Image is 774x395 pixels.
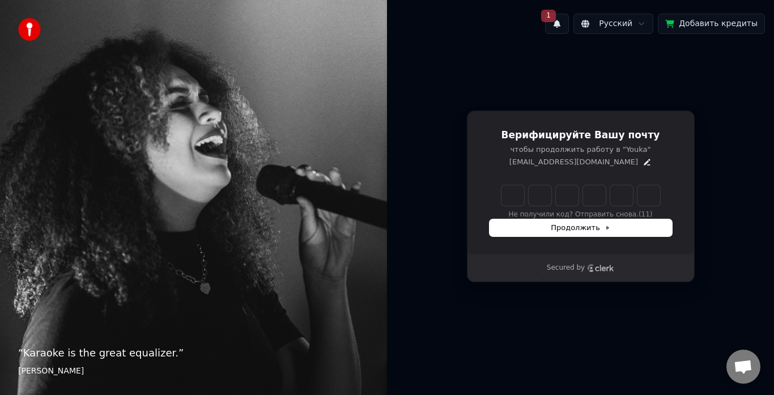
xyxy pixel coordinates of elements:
button: Продолжить [490,219,672,236]
p: Secured by [547,264,585,273]
button: Edit [643,158,652,167]
div: Відкритий чат [726,350,760,384]
span: Продолжить [551,223,610,233]
a: Clerk logo [587,264,614,272]
h1: Верифицируйте Вашу почту [490,129,672,142]
img: youka [18,18,41,41]
p: “ Karaoke is the great equalizer. ” [18,345,369,361]
input: Enter verification code [501,185,660,206]
button: 1 [545,14,569,34]
button: Добавить кредиты [658,14,765,34]
footer: [PERSON_NAME] [18,366,369,377]
p: чтобы продолжить работу в "Youka" [490,145,672,155]
p: [EMAIL_ADDRESS][DOMAIN_NAME] [509,157,638,167]
span: 1 [541,10,556,22]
